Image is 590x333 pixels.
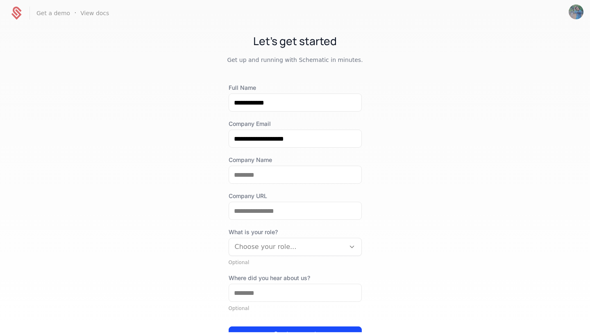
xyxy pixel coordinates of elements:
[229,84,362,92] label: Full Name
[229,305,362,312] div: Optional
[569,5,583,19] img: Rahul Mavani
[36,9,70,17] a: Get a demo
[229,156,362,164] label: Company Name
[229,274,362,282] label: Where did you hear about us?
[229,120,362,128] label: Company Email
[229,192,362,200] label: Company URL
[229,228,362,236] span: What is your role?
[74,8,76,18] span: ·
[80,9,109,17] a: View docs
[229,259,362,266] div: Optional
[569,5,583,19] button: Open user button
